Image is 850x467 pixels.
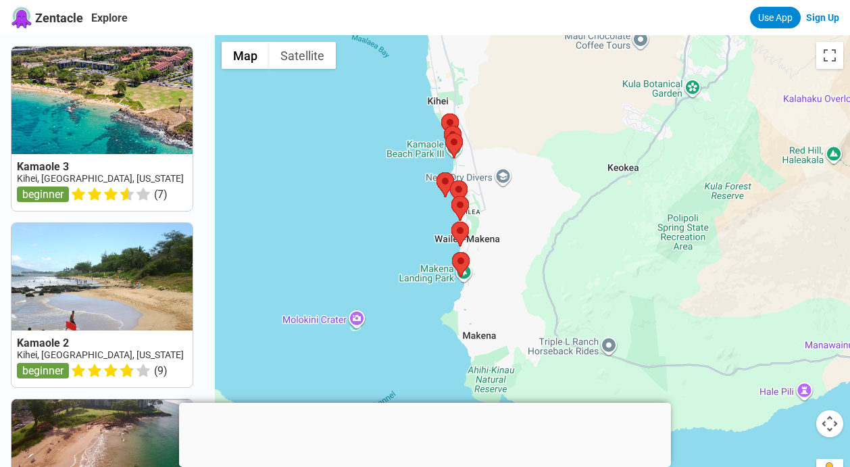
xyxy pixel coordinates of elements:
[222,42,269,69] button: Show street map
[816,410,843,437] button: Map camera controls
[35,11,83,25] span: Zentacle
[91,11,128,24] a: Explore
[17,173,184,184] a: Kihei, [GEOGRAPHIC_DATA], [US_STATE]
[269,42,336,69] button: Show satellite imagery
[816,42,843,69] button: Toggle fullscreen view
[750,7,801,28] a: Use App
[11,7,32,28] img: Zentacle logo
[11,7,83,28] a: Zentacle logoZentacle
[179,403,671,464] iframe: Advertisement
[17,349,184,360] a: Kihei, [GEOGRAPHIC_DATA], [US_STATE]
[806,12,839,23] a: Sign Up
